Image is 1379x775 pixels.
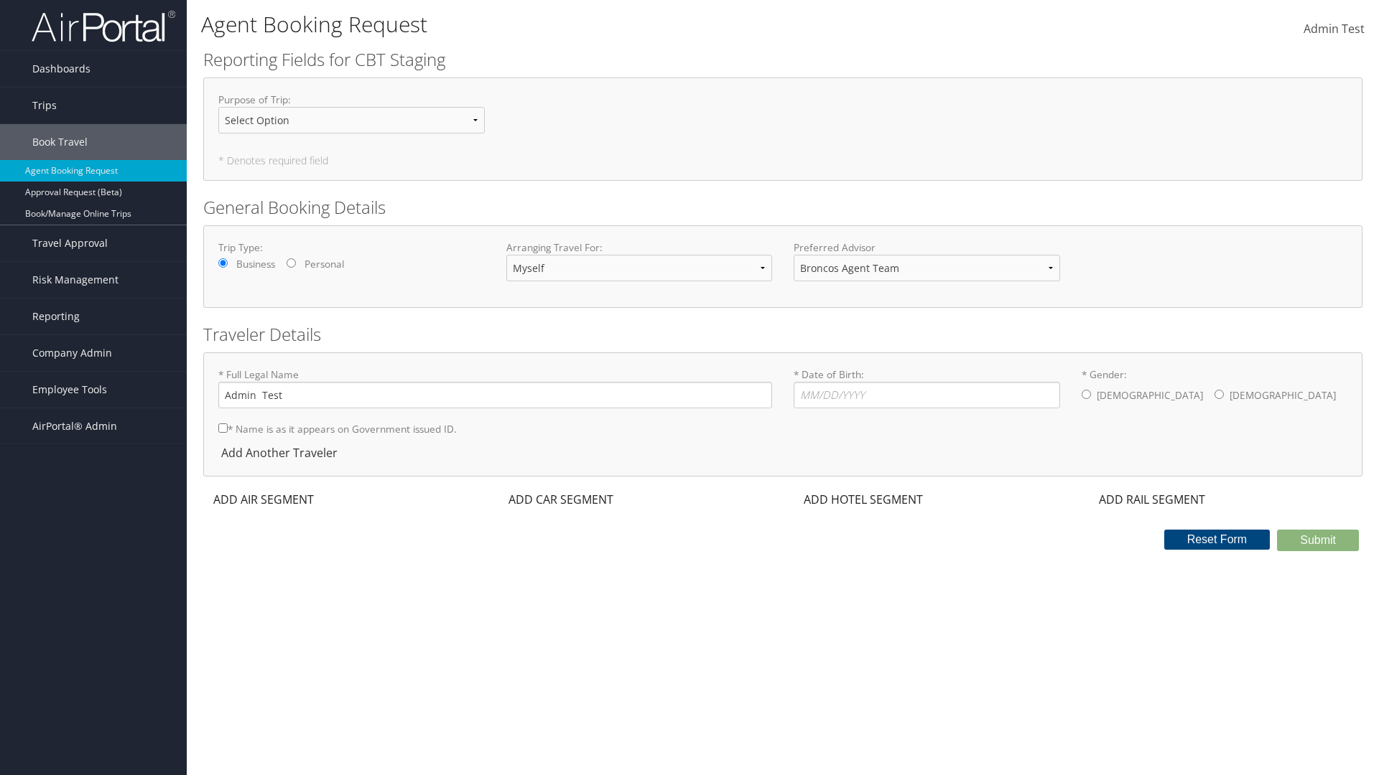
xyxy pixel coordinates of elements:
[218,423,228,433] input: * Name is as it appears on Government issued ID.
[218,156,1347,166] h5: * Denotes required field
[32,372,107,408] span: Employee Tools
[506,240,773,255] label: Arranging Travel For:
[1082,367,1348,410] label: * Gender:
[201,9,977,39] h1: Agent Booking Request
[203,47,1362,72] h2: Reporting Fields for CBT Staging
[218,93,485,145] label: Purpose of Trip :
[794,367,1060,408] label: * Date of Birth:
[218,367,772,408] label: * Full Legal Name
[32,225,108,261] span: Travel Approval
[794,382,1060,408] input: * Date of Birth:
[1277,530,1359,551] button: Submit
[1082,390,1091,399] input: * Gender:[DEMOGRAPHIC_DATA][DEMOGRAPHIC_DATA]
[218,107,485,133] select: Purpose of Trip:
[32,9,175,43] img: airportal-logo.png
[1089,491,1212,508] div: ADD RAIL SEGMENT
[794,491,930,508] div: ADD HOTEL SEGMENT
[203,322,1362,347] h2: Traveler Details
[32,262,119,298] span: Risk Management
[305,257,344,271] label: Personal
[1304,21,1365,37] span: Admin Test
[1164,530,1271,550] button: Reset Form
[1304,7,1365,52] a: Admin Test
[32,88,57,123] span: Trips
[794,240,1060,255] label: Preferred Advisor
[218,444,345,461] div: Add Another Traveler
[32,51,90,87] span: Dashboards
[32,124,88,160] span: Book Travel
[1097,382,1203,409] label: [DEMOGRAPHIC_DATA]
[1230,382,1336,409] label: [DEMOGRAPHIC_DATA]
[218,382,772,408] input: * Full Legal Name
[218,415,457,442] label: * Name is as it appears on Government issued ID.
[32,335,112,371] span: Company Admin
[32,299,80,334] span: Reporting
[203,491,321,508] div: ADD AIR SEGMENT
[1215,390,1224,399] input: * Gender:[DEMOGRAPHIC_DATA][DEMOGRAPHIC_DATA]
[32,408,117,444] span: AirPortal® Admin
[498,491,621,508] div: ADD CAR SEGMENT
[218,240,485,255] label: Trip Type:
[236,257,275,271] label: Business
[203,195,1362,220] h2: General Booking Details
